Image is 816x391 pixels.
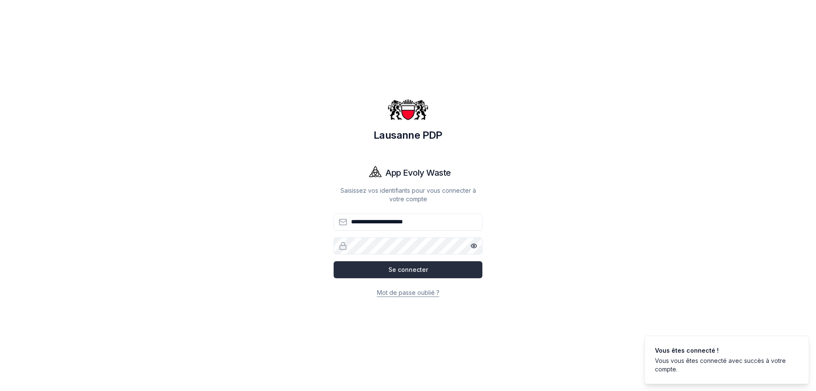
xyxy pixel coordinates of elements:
[388,89,428,130] img: Lausanne PDP Logo
[655,346,795,355] div: Vous êtes connecté !
[655,357,795,374] div: Vous vous êtes connecté avec succès à votre compte.
[334,128,482,142] h1: Lausanne PDP
[377,289,439,296] a: Mot de passe oublié ?
[334,186,482,203] p: Saisissez vos identifiants pour vous connecter à votre compte
[334,261,482,278] button: Se connecter
[365,163,385,183] img: Evoly Logo
[385,167,451,179] h1: App Evoly Waste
